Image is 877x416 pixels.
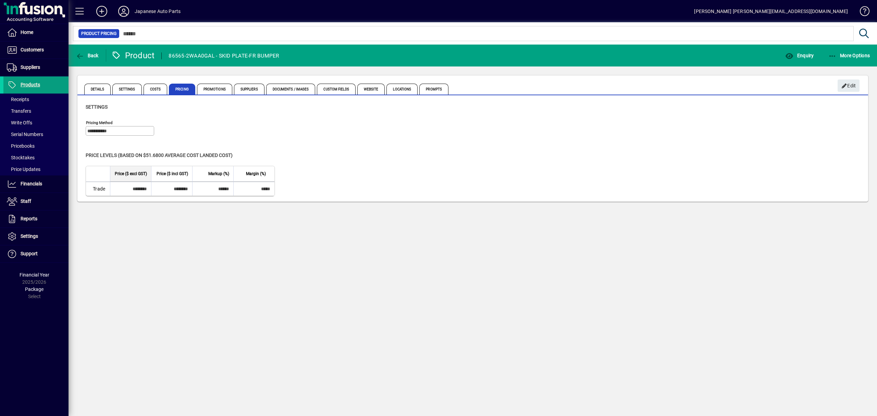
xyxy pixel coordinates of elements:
a: Customers [3,41,69,59]
span: Support [21,251,38,256]
div: Product [111,50,155,61]
button: Add [91,5,113,17]
span: Documents / Images [266,84,316,95]
span: Price Updates [7,167,40,172]
app-page-header-button: Back [69,49,106,62]
a: Staff [3,193,69,210]
a: Price Updates [3,163,69,175]
span: Write Offs [7,120,32,125]
div: 86565-2WAA0GAL - SKID PLATE-FR BUMPER [169,50,279,61]
a: Transfers [3,105,69,117]
a: Reports [3,210,69,228]
span: Costs [144,84,168,95]
span: Receipts [7,97,29,102]
span: Back [76,53,99,58]
span: Promotions [197,84,232,95]
span: Custom Fields [317,84,355,95]
span: Pricing [169,84,195,95]
span: Enquiry [785,53,814,58]
a: Knowledge Base [855,1,868,24]
span: Website [357,84,385,95]
button: Back [74,49,100,62]
span: Products [21,82,40,87]
span: Staff [21,198,31,204]
button: Profile [113,5,135,17]
span: Settings [21,233,38,239]
button: Edit [838,79,860,92]
div: [PERSON_NAME] [PERSON_NAME][EMAIL_ADDRESS][DOMAIN_NAME] [694,6,848,17]
a: Support [3,245,69,262]
span: Price ($ excl GST) [115,170,147,178]
a: Serial Numbers [3,129,69,140]
span: Product Pricing [81,30,116,37]
a: Write Offs [3,117,69,129]
span: Margin (%) [246,170,266,178]
div: Japanese Auto Parts [135,6,181,17]
span: Price levels (based on $51.6800 Average cost landed cost) [86,152,233,158]
span: Settings [112,84,142,95]
span: Suppliers [234,84,264,95]
span: Customers [21,47,44,52]
span: Prompts [419,84,448,95]
span: Serial Numbers [7,132,43,137]
span: Pricebooks [7,143,35,149]
td: Trade [86,182,110,196]
span: Suppliers [21,64,40,70]
button: More Options [827,49,872,62]
span: Locations [386,84,418,95]
button: Enquiry [783,49,815,62]
span: Stocktakes [7,155,35,160]
a: Pricebooks [3,140,69,152]
span: Financial Year [20,272,49,278]
span: Package [25,286,44,292]
span: Financials [21,181,42,186]
span: Home [21,29,33,35]
a: Suppliers [3,59,69,76]
span: More Options [828,53,870,58]
mat-label: Pricing method [86,120,113,125]
a: Settings [3,228,69,245]
span: Details [84,84,111,95]
a: Financials [3,175,69,193]
a: Receipts [3,94,69,105]
a: Home [3,24,69,41]
span: Settings [86,104,108,110]
span: Transfers [7,108,31,114]
span: Markup (%) [208,170,229,178]
span: Reports [21,216,37,221]
a: Stocktakes [3,152,69,163]
span: Edit [841,80,856,91]
span: Price ($ incl GST) [157,170,188,178]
